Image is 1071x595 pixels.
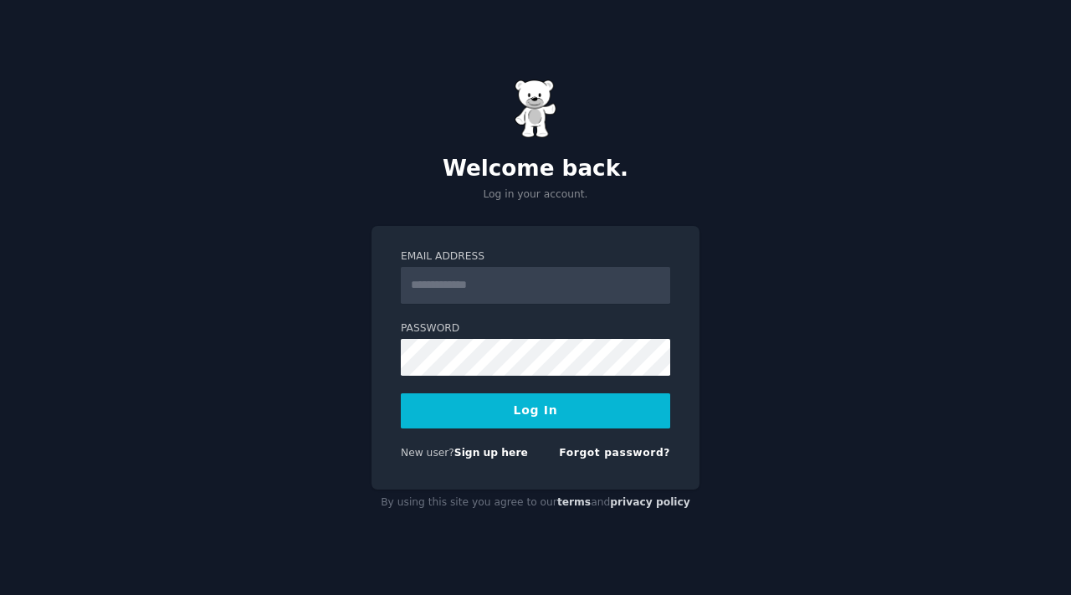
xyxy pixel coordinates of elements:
[401,321,670,336] label: Password
[557,496,591,508] a: terms
[372,490,699,516] div: By using this site you agree to our and
[372,187,699,203] p: Log in your account.
[401,447,454,459] span: New user?
[401,249,670,264] label: Email Address
[372,156,699,182] h2: Welcome back.
[515,80,556,138] img: Gummy Bear
[610,496,690,508] a: privacy policy
[559,447,670,459] a: Forgot password?
[454,447,528,459] a: Sign up here
[401,393,670,428] button: Log In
